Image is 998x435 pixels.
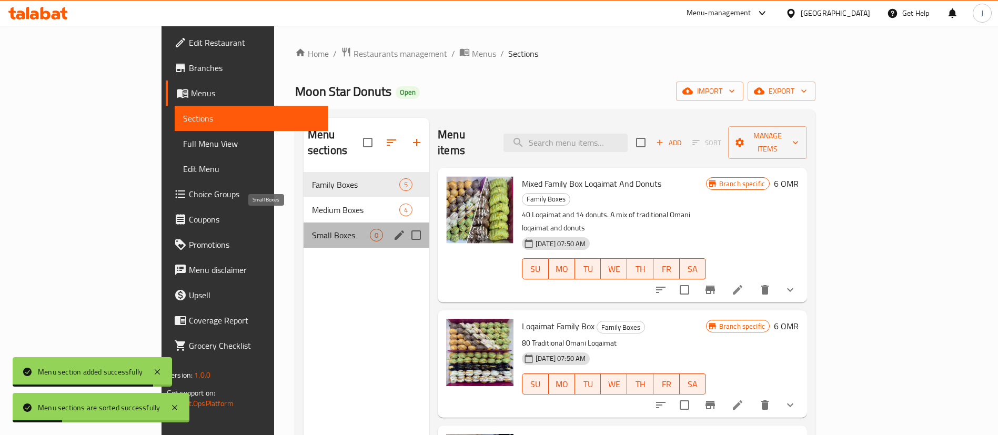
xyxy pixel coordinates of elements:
span: Restaurants management [354,47,447,60]
h2: Menu sections [308,127,363,158]
a: Menus [459,47,496,60]
button: TU [575,373,601,394]
span: Add item [652,135,686,151]
span: Add [654,137,683,149]
button: Branch-specific-item [698,277,723,302]
button: Manage items [728,126,807,159]
span: Full Menu View [183,137,320,150]
button: FR [653,258,680,279]
span: Edit Menu [183,163,320,175]
span: [DATE] 07:50 AM [531,353,590,363]
span: WE [605,377,623,392]
span: SA [684,377,702,392]
button: Add [652,135,686,151]
div: Open [396,86,420,99]
span: Family Boxes [597,321,644,333]
span: 4 [400,205,412,215]
a: Upsell [166,282,328,308]
span: Version: [167,368,193,382]
a: Grocery Checklist [166,333,328,358]
span: WE [605,261,623,277]
span: SU [527,377,545,392]
div: Family Boxes5 [304,172,429,197]
a: Full Menu View [175,131,328,156]
span: Grocery Checklist [189,339,320,352]
svg: Show Choices [784,284,797,296]
span: Menus [472,47,496,60]
span: SA [684,261,702,277]
button: delete [752,277,778,302]
span: export [756,85,807,98]
a: Edit menu item [731,399,744,411]
span: Coverage Report [189,314,320,327]
button: MO [549,258,575,279]
button: WE [601,258,627,279]
svg: Show Choices [784,399,797,411]
a: Menus [166,80,328,106]
button: FR [653,373,680,394]
input: search [503,134,628,152]
button: import [676,82,743,101]
span: Choice Groups [189,188,320,200]
a: Support.OpsPlatform [167,397,234,410]
span: Select to update [673,394,695,416]
span: Open [396,88,420,97]
h6: 6 OMR [774,319,799,333]
li: / [451,47,455,60]
span: Upsell [189,289,320,301]
span: Medium Boxes [312,204,399,216]
img: Loqaimat Family Box [446,319,513,386]
span: TH [631,261,649,277]
li: / [333,47,337,60]
span: Select section first [686,135,728,151]
span: Sections [183,112,320,125]
div: [GEOGRAPHIC_DATA] [801,7,870,19]
button: SU [522,258,549,279]
span: Promotions [189,238,320,251]
span: FR [658,377,676,392]
button: Branch-specific-item [698,392,723,418]
span: TU [579,377,597,392]
nav: Menu sections [304,168,429,252]
span: 5 [400,180,412,190]
span: Select all sections [357,131,379,154]
span: FR [658,261,676,277]
a: Edit menu item [731,284,744,296]
span: Mixed Family Box Loqaimat And Donuts [522,176,661,191]
div: Family Boxes [522,193,570,206]
a: Sections [175,106,328,131]
span: 0 [370,230,382,240]
span: Get support on: [167,386,215,400]
span: Select to update [673,279,695,301]
span: Coupons [189,213,320,226]
nav: breadcrumb [295,47,815,60]
button: WE [601,373,627,394]
span: Small Boxes [312,229,370,241]
img: Mixed Family Box Loqaimat And Donuts [446,176,513,244]
a: Coverage Report [166,308,328,333]
a: Menu disclaimer [166,257,328,282]
h2: Menu items [438,127,491,158]
a: Choice Groups [166,181,328,207]
span: Loqaimat Family Box [522,318,594,334]
a: Edit Restaurant [166,30,328,55]
button: Add section [404,130,429,155]
span: MO [553,377,571,392]
a: Promotions [166,232,328,257]
button: show more [778,392,803,418]
span: SU [527,261,545,277]
a: Restaurants management [341,47,447,60]
button: show more [778,277,803,302]
span: TH [631,377,649,392]
span: Menu disclaimer [189,264,320,276]
span: Edit Restaurant [189,36,320,49]
div: Menu sections are sorted successfully [38,402,160,413]
span: Family Boxes [312,178,399,191]
button: TH [627,258,653,279]
button: sort-choices [648,277,673,302]
span: Sort sections [379,130,404,155]
button: edit [391,227,407,243]
span: Family Boxes [522,193,570,205]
